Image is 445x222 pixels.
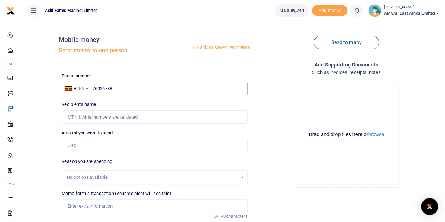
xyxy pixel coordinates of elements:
[314,36,379,49] a: Send to many
[62,199,248,213] input: Enter extra information
[62,72,91,80] label: Phone number
[368,132,384,137] button: browse
[312,5,347,17] li: Toup your wallet
[62,110,248,124] input: MTN & Airtel numbers are validated
[421,198,438,215] div: Open Intercom Messenger
[62,158,112,165] label: Reason you are spending
[62,82,248,95] input: Enter phone number
[312,5,347,17] span: Add money
[384,10,439,17] span: AMSAF East Africa Limited
[62,82,90,95] div: Uganda: +256
[275,4,309,17] a: UGX 89,741
[280,7,304,14] span: UGX 89,741
[62,129,113,137] label: Amount you want to send
[59,47,191,54] h5: Send money to one person
[368,4,439,17] a: profile-user [PERSON_NAME] AMSAF East Africa Limited
[253,69,439,76] h4: Such as invoices, receipts, notes
[272,4,312,17] li: Wallet ballance
[62,101,96,108] label: Recipient's name
[42,7,101,14] span: Asili Farms Masindi Limited
[253,61,439,69] h4: Add supporting Documents
[6,178,15,190] li: Ac
[6,58,15,70] li: M
[297,131,396,138] div: Drag and drop files here or
[368,4,381,17] img: profile-user
[294,82,399,188] div: File Uploader
[62,139,248,152] input: UGX
[384,5,439,11] small: [PERSON_NAME]
[6,7,15,15] img: logo-small
[74,85,84,92] div: +256
[59,36,191,44] h4: Mobile money
[67,174,237,181] div: No options available.
[312,7,347,13] a: Add money
[191,42,251,54] a: Back to saved recipients
[62,190,171,197] label: Memo for this transaction (Your recipient will see this)
[6,8,15,13] a: logo-small logo-large logo-large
